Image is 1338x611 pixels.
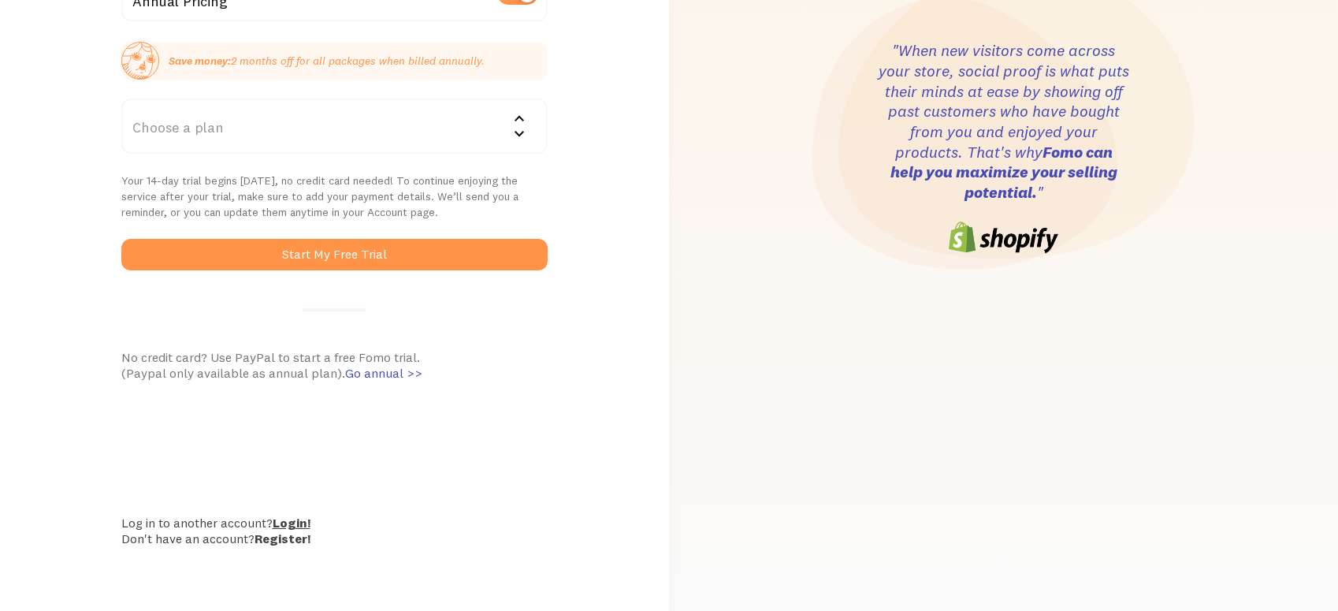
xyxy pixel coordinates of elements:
div: Log in to another account? [121,515,548,531]
button: Start My Free Trial [121,239,548,270]
a: Register! [255,531,310,546]
span: Go annual >> [345,365,422,381]
div: Don't have an account? [121,531,548,546]
img: shopify-logo-6cb0242e8808f3daf4ae861e06351a6977ea544d1a5c563fd64e3e69b7f1d4c4.png [949,222,1059,253]
h3: "When new visitors come across your store, social proof is what puts their minds at ease by showi... [878,40,1130,203]
p: Your 14-day trial begins [DATE], no credit card needed! To continue enjoying the service after yo... [121,173,548,220]
a: Login! [273,515,310,531]
div: No credit card? Use PayPal to start a free Fomo trial. (Paypal only available as annual plan). [121,349,548,381]
strong: Save money: [169,54,231,68]
div: Choose a plan [121,99,548,154]
p: 2 months off for all packages when billed annually. [169,53,485,69]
